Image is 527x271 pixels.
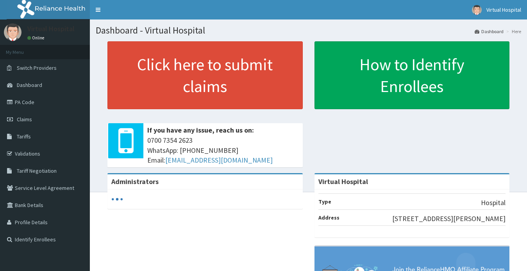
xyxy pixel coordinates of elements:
[165,156,273,165] a: [EMAIL_ADDRESS][DOMAIN_NAME]
[486,6,521,13] span: Virtual Hospital
[318,214,339,221] b: Address
[147,126,254,135] b: If you have any issue, reach us on:
[17,167,57,174] span: Tariff Negotiation
[111,177,159,186] b: Administrators
[17,133,31,140] span: Tariffs
[111,193,123,205] svg: audio-loading
[147,135,299,165] span: 0700 7354 2623 WhatsApp: [PHONE_NUMBER] Email:
[392,214,506,224] p: [STREET_ADDRESS][PERSON_NAME]
[17,81,42,89] span: Dashboard
[17,116,32,123] span: Claims
[17,64,57,71] span: Switch Providers
[107,41,303,109] a: Click here to submit claims
[481,198,506,208] p: Hospital
[96,25,521,35] h1: Dashboard - Virtual Hospital
[475,28,504,35] a: Dashboard
[4,23,21,41] img: User Image
[314,41,510,109] a: How to Identify Enrollees
[318,177,368,186] strong: Virtual Hospital
[504,28,521,35] li: Here
[27,35,46,41] a: Online
[472,5,482,15] img: User Image
[27,25,75,32] p: Virtual Hospital
[318,198,331,205] b: Type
